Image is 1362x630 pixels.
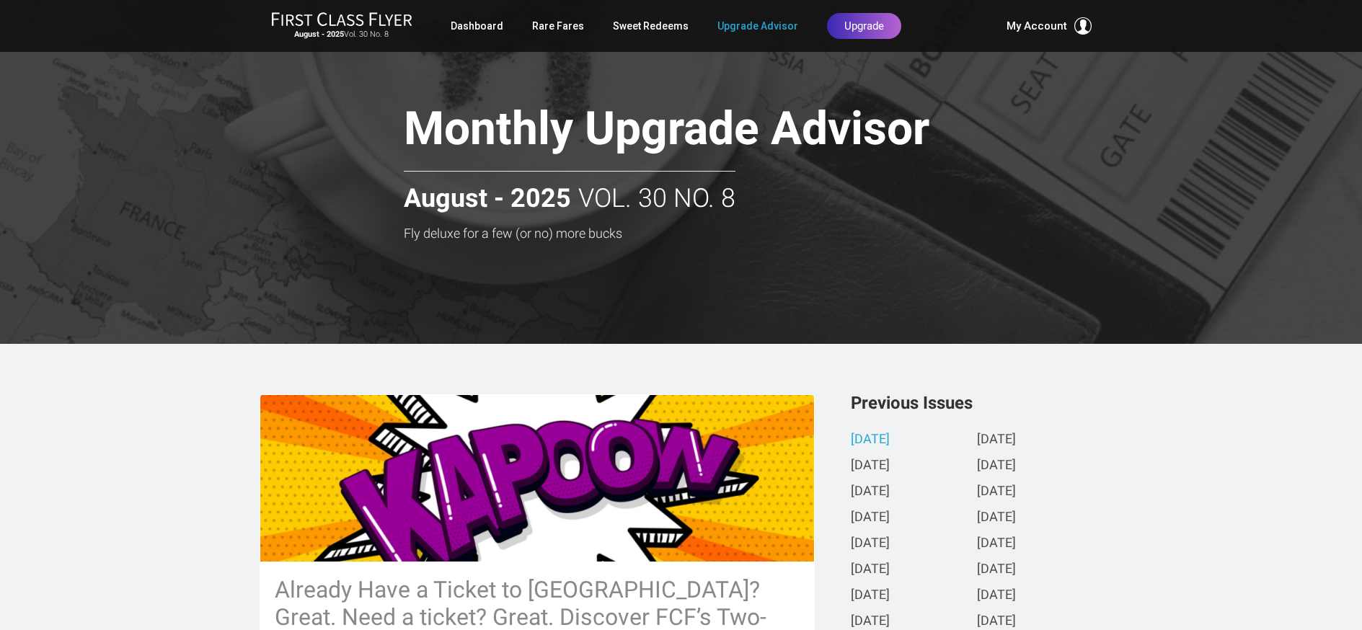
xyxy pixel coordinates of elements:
a: Dashboard [451,13,503,39]
a: [DATE] [977,588,1016,603]
a: [DATE] [851,484,890,500]
a: [DATE] [977,484,1016,500]
a: [DATE] [851,536,890,551]
a: [DATE] [851,614,890,629]
button: My Account [1007,17,1092,35]
a: [DATE] [977,562,1016,577]
h1: Monthly Upgrade Advisor [404,104,1031,159]
h3: Previous Issues [851,394,1103,412]
a: [DATE] [851,588,890,603]
strong: August - 2025 [294,30,344,39]
a: [DATE] [851,510,890,525]
a: Upgrade [827,13,901,39]
a: [DATE] [977,432,1016,448]
span: My Account [1007,17,1067,35]
a: Sweet Redeems [613,13,689,39]
a: [DATE] [851,432,890,448]
h3: Fly deluxe for a few (or no) more bucks [404,226,1031,241]
a: [DATE] [977,614,1016,629]
a: Rare Fares [532,13,584,39]
small: Vol. 30 No. 8 [271,30,412,40]
a: First Class FlyerAugust - 2025Vol. 30 No. 8 [271,12,412,40]
a: [DATE] [977,536,1016,551]
strong: August - 2025 [404,185,571,213]
a: [DATE] [977,510,1016,525]
a: [DATE] [851,562,890,577]
img: First Class Flyer [271,12,412,27]
a: Upgrade Advisor [717,13,798,39]
a: [DATE] [851,458,890,474]
a: [DATE] [977,458,1016,474]
h2: Vol. 30 No. 8 [404,171,735,213]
